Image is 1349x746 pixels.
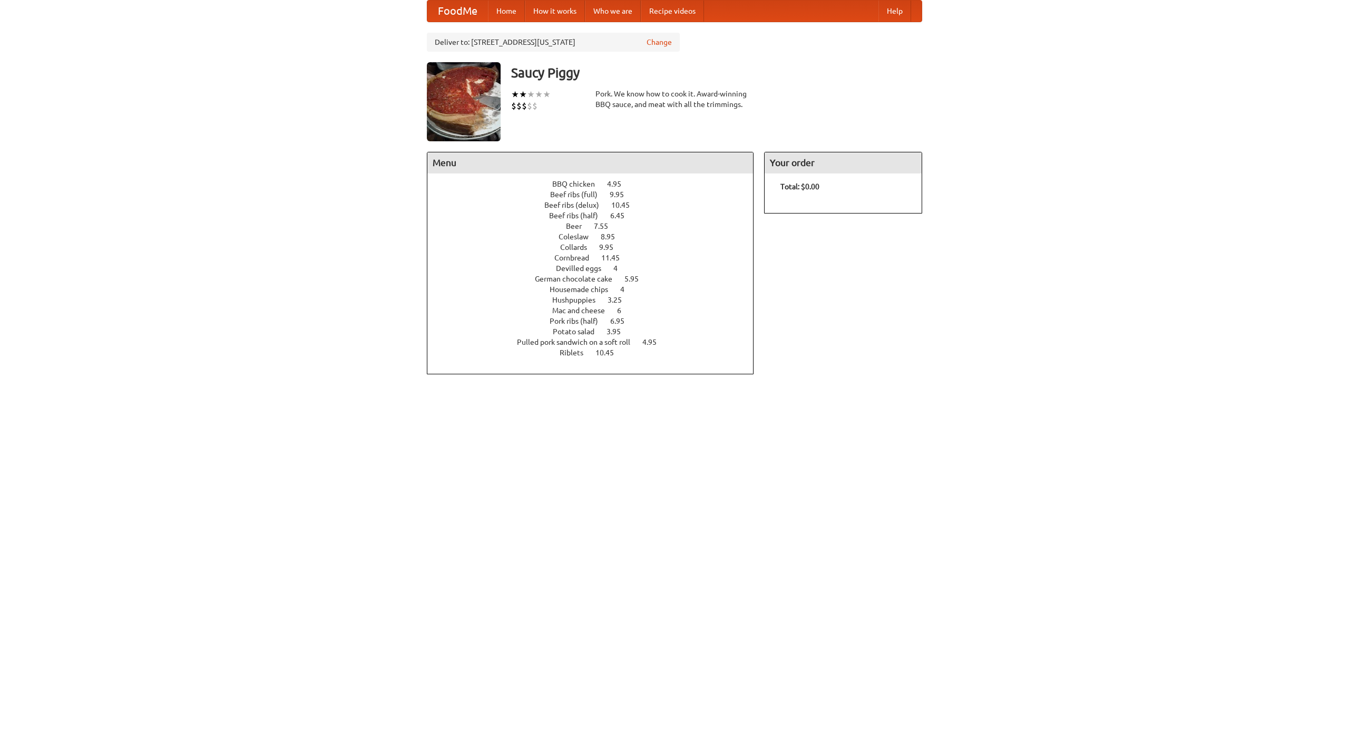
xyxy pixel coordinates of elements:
a: Beef ribs (full) 9.95 [550,190,643,199]
span: Beef ribs (delux) [544,201,610,209]
a: Hushpuppies 3.25 [552,296,641,304]
img: angular.jpg [427,62,501,141]
a: Beef ribs (half) 6.45 [549,211,644,220]
span: Beef ribs (full) [550,190,608,199]
span: Collards [560,243,598,251]
li: ★ [511,89,519,100]
h4: Your order [765,152,922,173]
h3: Saucy Piggy [511,62,922,83]
span: Beer [566,222,592,230]
li: $ [527,100,532,112]
span: Cornbread [554,254,600,262]
span: 10.45 [595,348,624,357]
span: Devilled eggs [556,264,612,273]
li: $ [516,100,522,112]
a: Help [878,1,911,22]
a: Potato salad 3.95 [553,327,640,336]
span: Pulled pork sandwich on a soft roll [517,338,641,346]
span: 6.95 [610,317,635,325]
a: Devilled eggs 4 [556,264,637,273]
li: $ [511,100,516,112]
span: 6.45 [610,211,635,220]
span: 9.95 [610,190,634,199]
a: Pulled pork sandwich on a soft roll 4.95 [517,338,676,346]
a: Riblets 10.45 [560,348,633,357]
li: ★ [543,89,551,100]
a: Coleslaw 8.95 [559,232,634,241]
span: 4 [620,285,635,294]
a: BBQ chicken 4.95 [552,180,641,188]
a: Housemade chips 4 [550,285,644,294]
span: 5.95 [624,275,649,283]
span: German chocolate cake [535,275,623,283]
a: Who we are [585,1,641,22]
a: Beer 7.55 [566,222,628,230]
span: BBQ chicken [552,180,605,188]
h4: Menu [427,152,753,173]
span: Coleslaw [559,232,599,241]
span: 3.95 [607,327,631,336]
a: Recipe videos [641,1,704,22]
div: Deliver to: [STREET_ADDRESS][US_STATE] [427,33,680,52]
span: Beef ribs (half) [549,211,609,220]
a: Beef ribs (delux) 10.45 [544,201,649,209]
span: 4.95 [607,180,632,188]
span: 4 [613,264,628,273]
a: Cornbread 11.45 [554,254,639,262]
span: 9.95 [599,243,624,251]
span: Pork ribs (half) [550,317,609,325]
li: ★ [519,89,527,100]
a: How it works [525,1,585,22]
span: 8.95 [601,232,625,241]
span: 10.45 [611,201,640,209]
span: Potato salad [553,327,605,336]
span: Housemade chips [550,285,619,294]
div: Pork. We know how to cook it. Award-winning BBQ sauce, and meat with all the trimmings. [595,89,754,110]
b: Total: $0.00 [780,182,819,191]
a: Change [647,37,672,47]
a: FoodMe [427,1,488,22]
a: Home [488,1,525,22]
span: Hushpuppies [552,296,606,304]
li: ★ [535,89,543,100]
span: Mac and cheese [552,306,615,315]
li: $ [532,100,537,112]
a: Mac and cheese 6 [552,306,641,315]
a: German chocolate cake 5.95 [535,275,658,283]
span: Riblets [560,348,594,357]
span: 7.55 [594,222,619,230]
a: Collards 9.95 [560,243,633,251]
span: 3.25 [608,296,632,304]
span: 4.95 [642,338,667,346]
span: 6 [617,306,632,315]
li: $ [522,100,527,112]
a: Pork ribs (half) 6.95 [550,317,644,325]
span: 11.45 [601,254,630,262]
li: ★ [527,89,535,100]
